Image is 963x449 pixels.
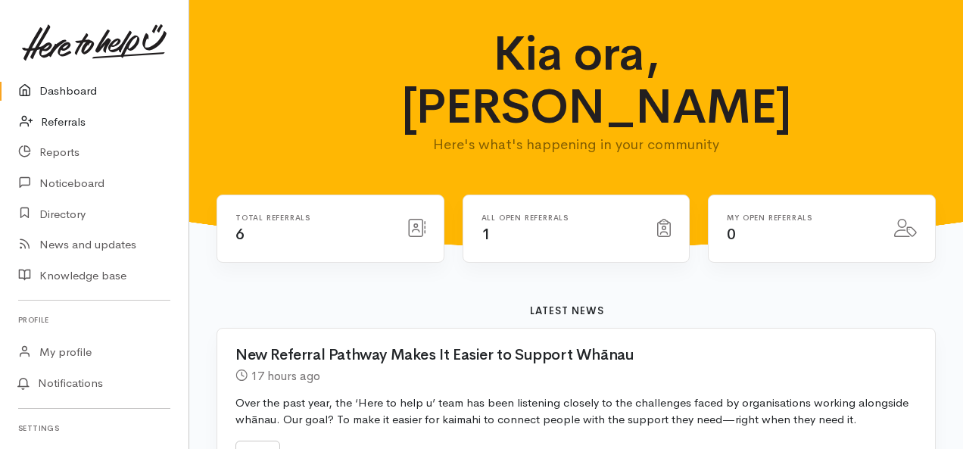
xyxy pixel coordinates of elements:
[727,225,736,244] span: 0
[235,347,899,363] h2: New Referral Pathway Makes It Easier to Support Whānau
[235,225,245,244] span: 6
[235,214,389,222] h6: Total referrals
[401,27,752,134] h1: Kia ora, [PERSON_NAME]
[18,310,170,330] h6: Profile
[727,214,876,222] h6: My open referrals
[401,134,752,155] p: Here's what's happening in your community
[481,214,640,222] h6: All open referrals
[18,418,170,438] h6: Settings
[235,394,917,429] p: Over the past year, the ‘Here to help u’ team has been listening closely to the challenges faced ...
[530,304,604,317] b: Latest news
[251,368,320,384] time: 17 hours ago
[481,225,491,244] span: 1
